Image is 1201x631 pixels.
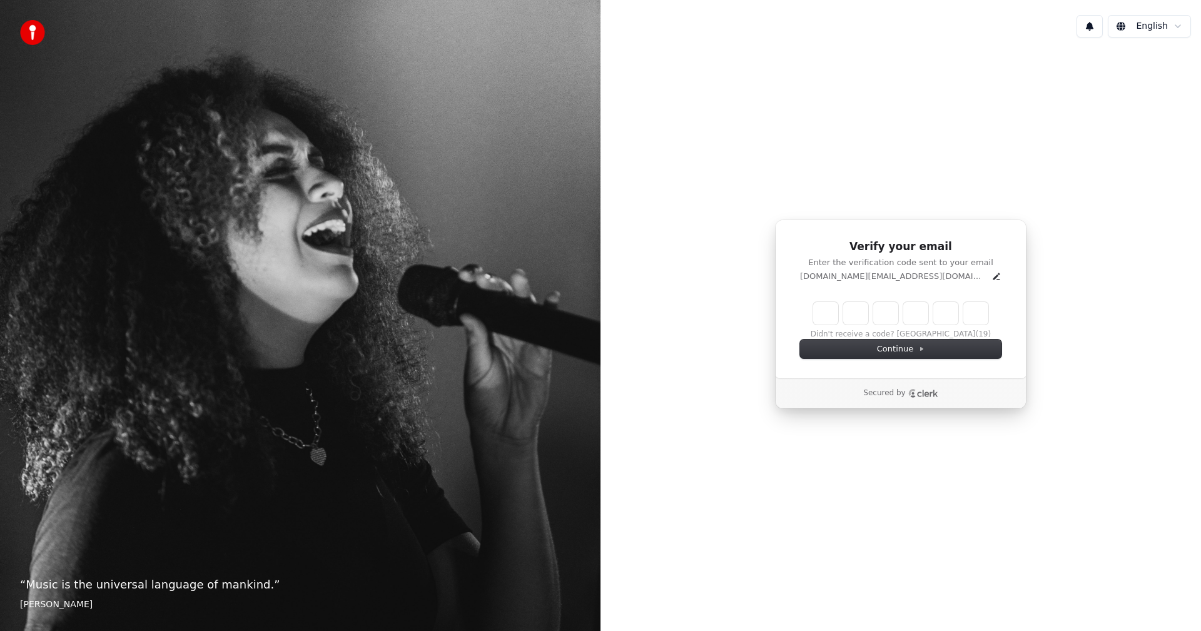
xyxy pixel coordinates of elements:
[20,598,580,611] footer: [PERSON_NAME]
[908,389,938,398] a: Clerk logo
[863,388,905,398] p: Secured by
[813,302,988,325] input: Enter verification code
[800,340,1001,358] button: Continue
[20,576,580,593] p: “ Music is the universal language of mankind. ”
[991,271,1001,281] button: Edit
[800,257,1001,268] p: Enter the verification code sent to your email
[20,20,45,45] img: youka
[800,271,986,282] p: [DOMAIN_NAME][EMAIL_ADDRESS][DOMAIN_NAME]
[800,240,1001,255] h1: Verify your email
[877,343,925,355] span: Continue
